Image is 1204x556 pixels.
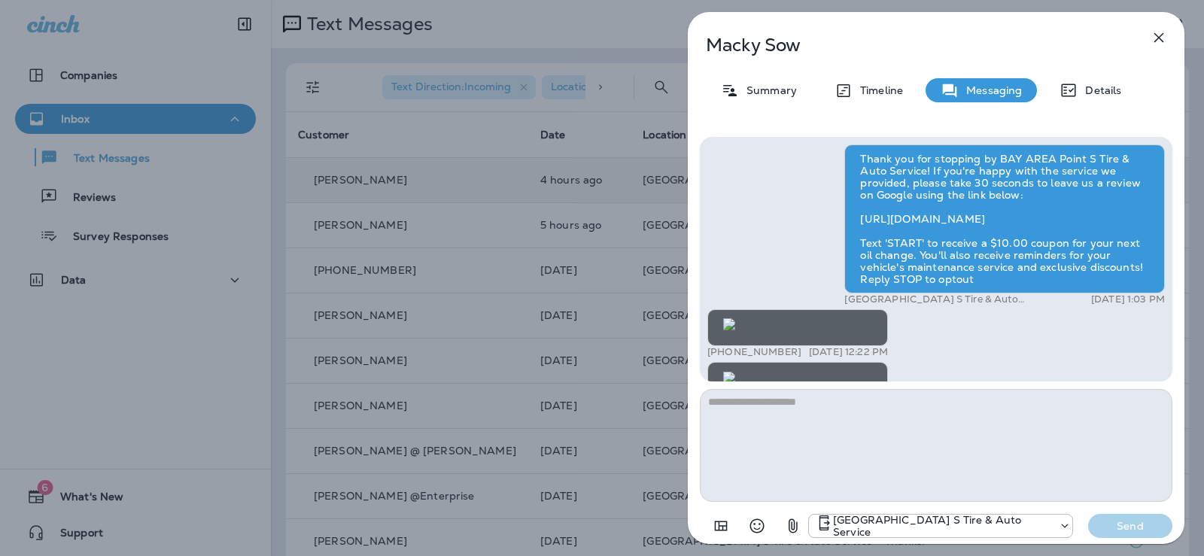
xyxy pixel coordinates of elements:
p: Details [1078,84,1121,96]
img: twilio-download [723,318,735,330]
p: [GEOGRAPHIC_DATA] S Tire & Auto Service [844,293,1036,305]
button: Add in a premade template [706,511,736,541]
img: twilio-download [723,372,735,384]
button: Select an emoji [742,511,772,541]
p: Messaging [959,84,1022,96]
p: [PHONE_NUMBER] [707,346,801,358]
p: Summary [739,84,797,96]
p: Timeline [853,84,903,96]
div: +1 (301) 975-0024 [809,514,1072,538]
p: [GEOGRAPHIC_DATA] S Tire & Auto Service [833,514,1051,538]
p: Macky Sow [706,35,1117,56]
div: Thank you for stopping by BAY AREA Point S Tire & Auto Service! If you're happy with the service ... [844,144,1165,293]
p: [DATE] 1:03 PM [1091,293,1165,305]
p: [DATE] 12:22 PM [809,346,888,358]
